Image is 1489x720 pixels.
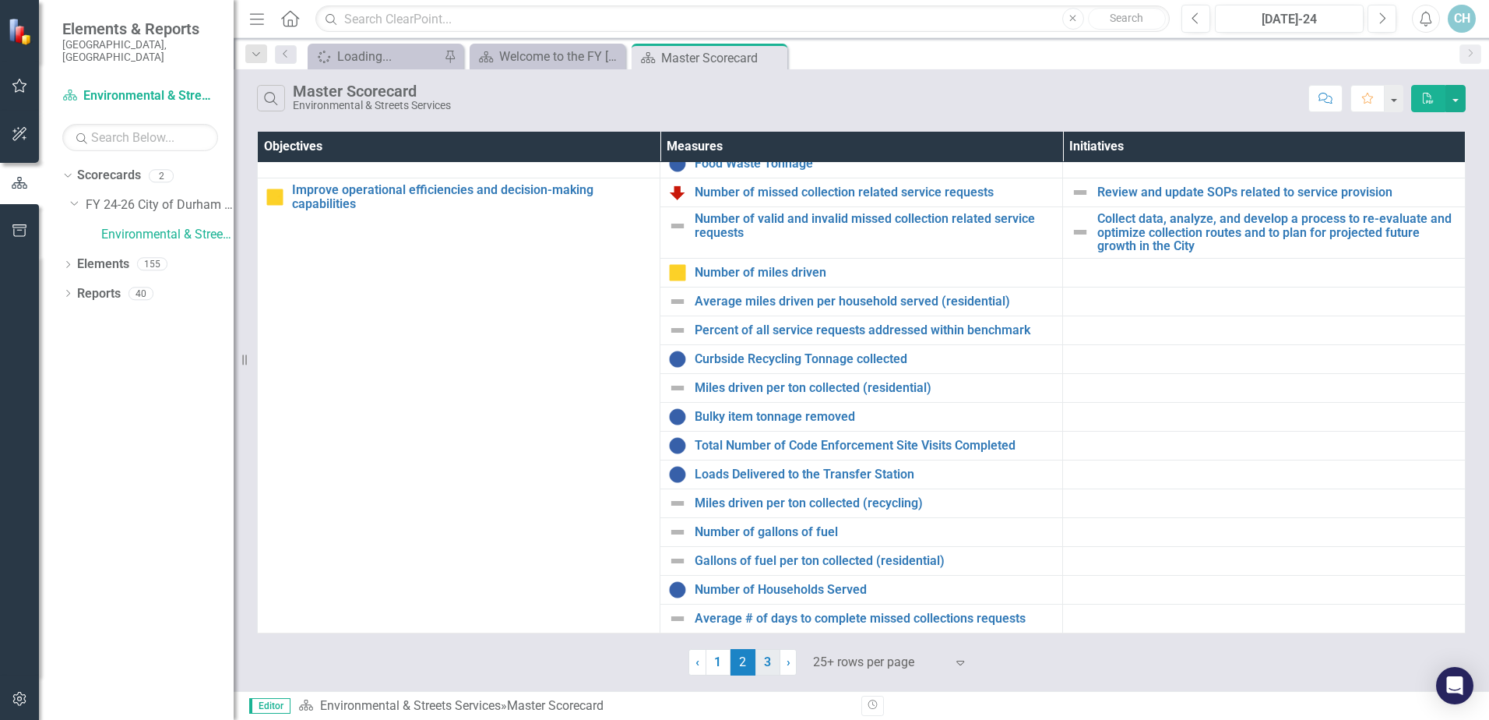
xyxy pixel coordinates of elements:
[668,609,687,628] img: Not Defined
[755,649,780,676] a: 3
[1097,212,1457,253] a: Collect data, analyze, and develop a process to re-evaluate and optimize collection routes and to...
[1436,667,1473,704] div: Open Intercom Messenger
[1071,183,1089,202] img: Not Defined
[695,468,1054,482] a: Loads Delivered to the Transfer Station
[1088,8,1166,30] button: Search
[660,604,1063,633] td: Double-Click to Edit Right Click for Context Menu
[1220,10,1358,29] div: [DATE]-24
[668,350,687,369] img: Target Pending
[1110,12,1143,24] span: Search
[660,206,1063,258] td: Double-Click to Edit Right Click for Context Menu
[668,581,687,599] img: Target Pending
[695,295,1054,309] a: Average miles driven per household served (residential)
[706,649,730,676] a: 1
[668,465,687,484] img: Target Pending
[660,149,1063,178] td: Double-Click to Edit Right Click for Context Menu
[660,373,1063,402] td: Double-Click to Edit Right Click for Context Menu
[62,19,218,38] span: Elements & Reports
[668,321,687,340] img: Not Defined
[315,5,1170,33] input: Search ClearPoint...
[8,18,35,45] img: ClearPoint Strategy
[293,83,451,100] div: Master Scorecard
[1448,5,1476,33] button: CH
[668,217,687,235] img: Not Defined
[1063,178,1466,206] td: Double-Click to Edit Right Click for Context Menu
[62,87,218,105] a: Environmental & Streets Services
[668,379,687,397] img: Not Defined
[695,381,1054,395] a: Miles driven per ton collected (residential)
[62,124,218,151] input: Search Below...
[337,47,440,66] div: Loading...
[507,698,604,713] div: Master Scorecard
[695,525,1054,539] a: Number of gallons of fuel
[695,185,1054,199] a: Number of missed collection related service requests
[695,554,1054,568] a: Gallons of fuel per ton collected (residential)
[660,316,1063,344] td: Double-Click to Edit Right Click for Context Menu
[86,196,234,214] a: FY 24-26 City of Durham Strategic Plan
[660,489,1063,517] td: Double-Click to Edit Right Click for Context Menu
[660,460,1063,489] td: Double-Click to Edit Right Click for Context Menu
[266,188,284,206] img: Close to Target
[499,47,621,66] div: Welcome to the FY [DATE]-[DATE] Strategic Plan Landing Page!
[668,436,687,455] img: Target Pending
[668,263,687,282] img: Close to Target
[668,523,687,542] img: Not Defined
[695,439,1054,453] a: Total Number of Code Enforcement Site Visits Completed
[101,226,234,244] a: Environmental & Streets Services
[695,352,1054,366] a: Curbside Recycling Tonnage collected
[1071,223,1089,242] img: Not Defined
[695,410,1054,424] a: Bulky item tonnage removed
[668,552,687,570] img: Not Defined
[695,266,1054,280] a: Number of miles driven
[137,258,167,271] div: 155
[77,285,121,303] a: Reports
[695,496,1054,510] a: Miles driven per ton collected (recycling)
[668,183,687,202] img: Needs Improvement
[787,655,790,669] span: ›
[473,47,621,66] a: Welcome to the FY [DATE]-[DATE] Strategic Plan Landing Page!
[292,183,652,210] a: Improve operational efficiencies and decision-making capabilities
[668,408,687,426] img: Target Pending
[312,47,440,66] a: Loading...
[695,612,1054,626] a: Average # of days to complete missed collections requests
[660,258,1063,287] td: Double-Click to Edit Right Click for Context Menu
[695,157,1054,171] a: Food Waste Tonnage
[258,178,660,633] td: Double-Click to Edit Right Click for Context Menu
[695,655,699,669] span: ‹
[77,256,129,274] a: Elements
[668,154,687,173] img: Target Pending
[660,517,1063,546] td: Double-Click to Edit Right Click for Context Menu
[149,169,174,182] div: 2
[660,431,1063,460] td: Double-Click to Edit Right Click for Context Menu
[128,287,153,300] div: 40
[695,323,1054,337] a: Percent of all service requests addressed within benchmark
[293,100,451,111] div: Environmental & Streets Services
[298,697,850,715] div: »
[695,212,1054,239] a: Number of valid and invalid missed collection related service requests
[660,287,1063,316] td: Double-Click to Edit Right Click for Context Menu
[1063,206,1466,258] td: Double-Click to Edit Right Click for Context Menu
[62,38,218,64] small: [GEOGRAPHIC_DATA], [GEOGRAPHIC_DATA]
[668,494,687,513] img: Not Defined
[320,698,501,713] a: Environmental & Streets Services
[695,583,1054,597] a: Number of Households Served
[660,402,1063,431] td: Double-Click to Edit Right Click for Context Menu
[1097,185,1457,199] a: Review and update SOPs related to service provision
[661,48,783,68] div: Master Scorecard
[660,178,1063,206] td: Double-Click to Edit Right Click for Context Menu
[660,575,1063,604] td: Double-Click to Edit Right Click for Context Menu
[668,292,687,311] img: Not Defined
[1215,5,1364,33] button: [DATE]-24
[77,167,141,185] a: Scorecards
[730,649,755,676] span: 2
[660,344,1063,373] td: Double-Click to Edit Right Click for Context Menu
[249,698,290,714] span: Editor
[660,546,1063,575] td: Double-Click to Edit Right Click for Context Menu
